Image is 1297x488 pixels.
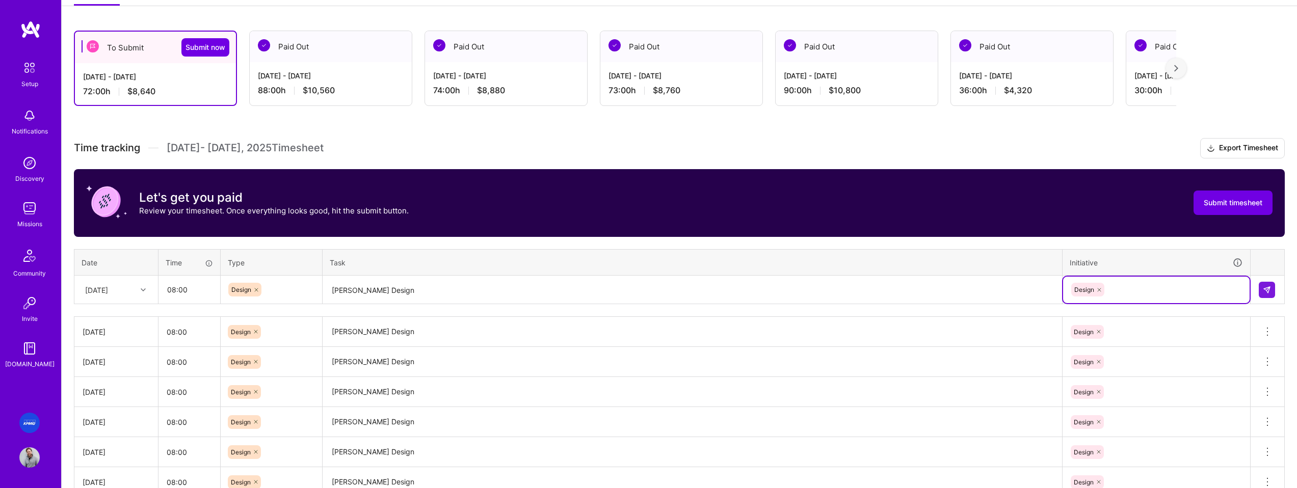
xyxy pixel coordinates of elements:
div: Invite [22,313,38,324]
span: Design [1074,328,1094,336]
p: Review your timesheet. Once everything looks good, hit the submit button. [139,205,409,216]
span: Design [231,418,251,426]
textarea: [PERSON_NAME] Design [324,318,1061,346]
span: Design [1074,448,1094,456]
th: Date [74,249,158,276]
div: [DOMAIN_NAME] [5,359,55,369]
i: icon Download [1207,143,1215,154]
div: 72:00 h [83,86,228,97]
textarea: [PERSON_NAME] Design [324,378,1061,406]
span: [DATE] - [DATE] , 2025 Timesheet [167,142,324,154]
input: HH:MM [158,409,220,436]
div: Setup [21,78,38,89]
span: Design [231,358,251,366]
div: Time [166,257,213,268]
img: bell [19,105,40,126]
span: Design [1074,358,1094,366]
img: logo [20,20,41,39]
div: 74:00 h [433,85,579,96]
div: To Submit [75,32,236,63]
img: discovery [19,153,40,173]
div: Paid Out [600,31,762,62]
div: Discovery [15,173,44,184]
div: Community [13,268,46,279]
img: Paid Out [608,39,621,51]
div: 30:00 h [1134,85,1280,96]
div: [DATE] [83,387,150,397]
div: Paid Out [1126,31,1288,62]
img: KPMG: UX for Valari [19,413,40,433]
img: Paid Out [258,39,270,51]
img: To Submit [87,40,99,52]
div: 88:00 h [258,85,404,96]
img: guide book [19,338,40,359]
div: 36:00 h [959,85,1105,96]
img: setup [19,57,40,78]
div: [DATE] - [DATE] [1134,70,1280,81]
a: User Avatar [17,447,42,468]
textarea: [PERSON_NAME] Design [324,277,1061,304]
span: Design [1074,286,1094,293]
div: [DATE] [83,417,150,427]
img: Paid Out [784,39,796,51]
div: [DATE] [83,477,150,487]
img: coin [86,181,127,222]
img: Submit [1263,286,1271,294]
span: Design [231,478,251,486]
span: Submit now [186,42,225,52]
input: HH:MM [158,348,220,375]
img: Paid Out [1134,39,1147,51]
div: [DATE] - [DATE] [258,70,404,81]
span: Design [231,328,251,336]
img: User Avatar [19,447,40,468]
textarea: [PERSON_NAME] Design [324,408,1061,436]
span: $8,880 [477,85,505,96]
textarea: [PERSON_NAME] Design [324,348,1061,376]
span: Design [231,388,251,396]
div: Initiative [1070,257,1243,268]
div: 73:00 h [608,85,754,96]
span: $8,760 [653,85,680,96]
div: null [1259,282,1276,298]
th: Type [221,249,323,276]
div: [DATE] - [DATE] [784,70,930,81]
div: [DATE] [83,327,150,337]
th: Task [323,249,1063,276]
div: 90:00 h [784,85,930,96]
div: [DATE] - [DATE] [433,70,579,81]
div: [DATE] - [DATE] [83,71,228,82]
button: Submit timesheet [1194,191,1273,215]
span: Submit timesheet [1204,198,1262,208]
div: Paid Out [425,31,587,62]
div: Paid Out [250,31,412,62]
span: Design [231,448,251,456]
img: Invite [19,293,40,313]
span: Design [1074,478,1094,486]
h3: Let's get you paid [139,190,409,205]
button: Submit now [181,38,229,57]
span: $4,320 [1004,85,1032,96]
div: Paid Out [776,31,938,62]
div: Missions [17,219,42,229]
a: KPMG: UX for Valari [17,413,42,433]
img: right [1174,65,1178,72]
button: Export Timesheet [1200,138,1285,158]
img: Community [17,243,42,268]
textarea: [PERSON_NAME] Design [324,438,1061,466]
img: Paid Out [433,39,445,51]
input: HH:MM [158,318,220,345]
span: Time tracking [74,142,140,154]
div: Paid Out [951,31,1113,62]
span: $10,560 [303,85,335,96]
span: Design [1074,388,1094,396]
img: Paid Out [959,39,971,51]
div: [DATE] [85,284,108,295]
span: $8,640 [127,86,155,97]
div: [DATE] [83,357,150,367]
div: [DATE] [83,447,150,457]
span: $10,800 [829,85,861,96]
div: [DATE] - [DATE] [608,70,754,81]
input: HH:MM [158,378,220,405]
div: [DATE] - [DATE] [959,70,1105,81]
input: HH:MM [159,276,220,303]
